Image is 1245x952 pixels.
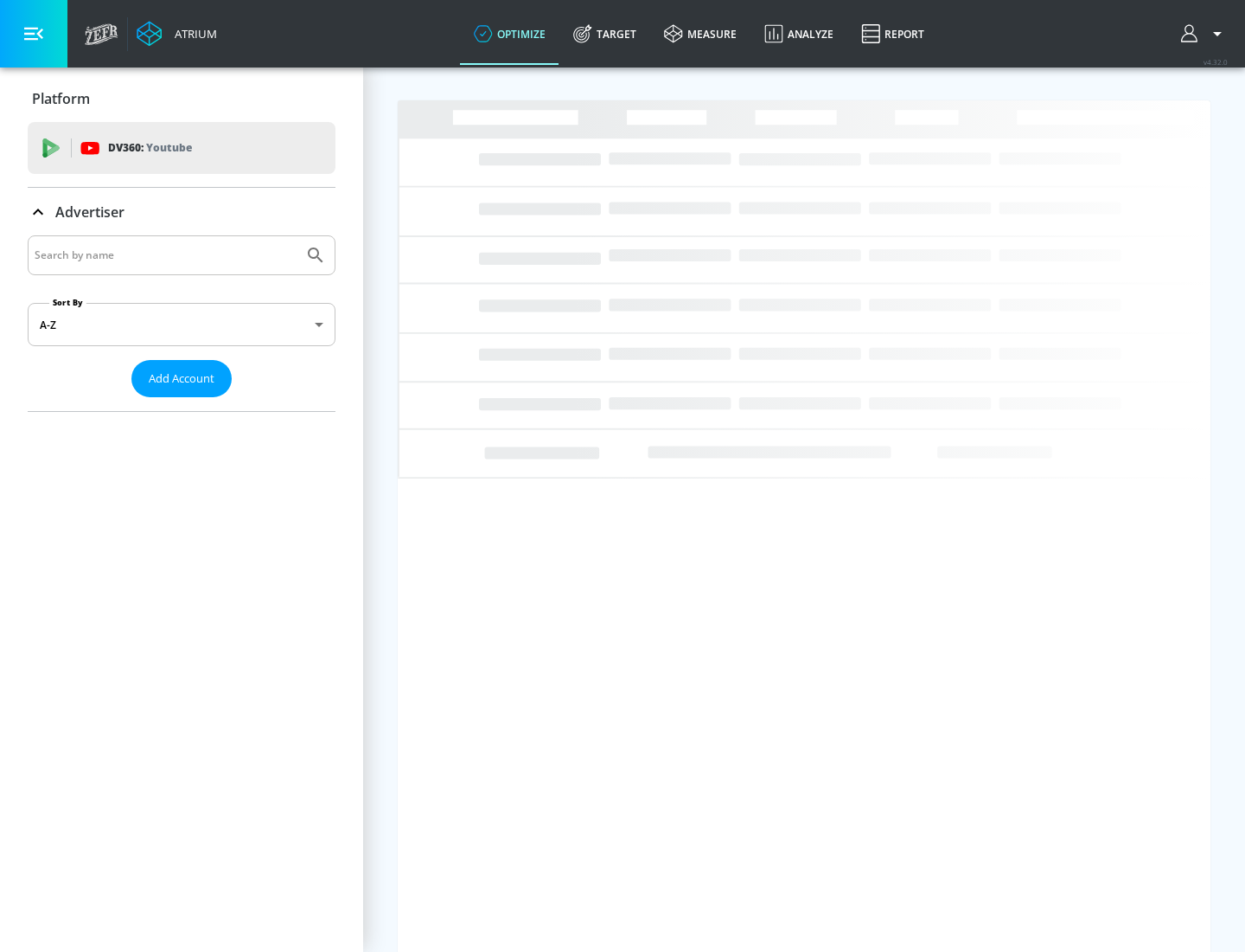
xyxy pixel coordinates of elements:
div: Advertiser [28,235,335,411]
span: v 4.32.0 [1203,57,1228,67]
a: optimize [460,3,559,65]
div: A-Z [28,303,335,346]
a: Atrium [137,21,217,47]
div: Advertiser [28,188,335,236]
a: Analyze [750,3,847,65]
div: Platform [28,74,335,123]
a: Report [847,3,938,65]
a: Target [559,3,650,65]
p: DV360: [108,138,192,158]
input: Search by name [35,244,297,267]
p: Platform [32,89,90,108]
div: Atrium [168,26,217,42]
p: Advertiser [55,203,124,222]
a: measure [650,3,750,65]
nav: list of Advertiser [28,397,335,411]
div: DV360: Youtube [28,122,335,174]
button: Add Account [131,360,232,397]
span: Add Account [149,369,214,389]
p: Youtube [146,138,192,157]
label: Sort By [49,297,86,308]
